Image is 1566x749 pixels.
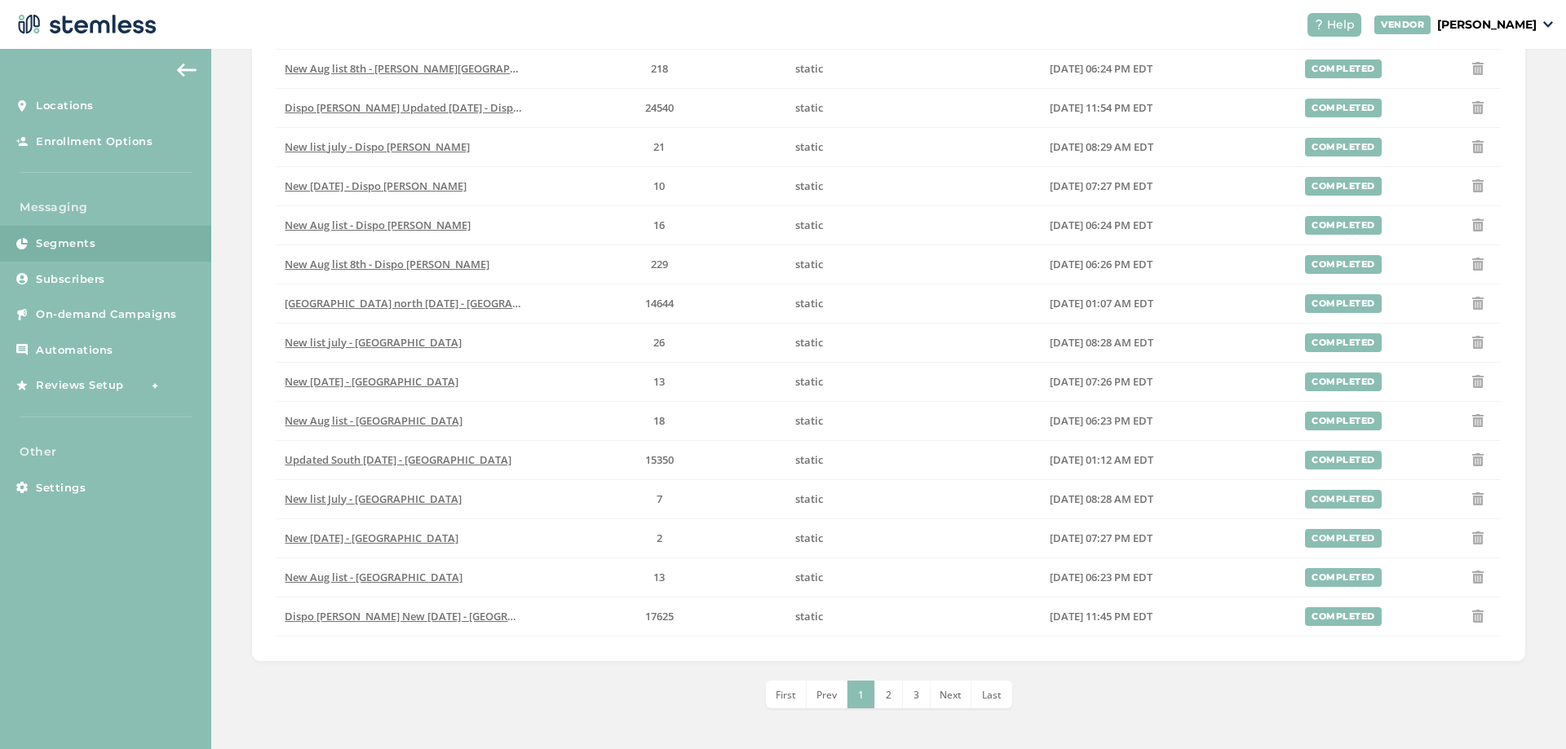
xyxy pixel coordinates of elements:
[1050,491,1153,506] span: [DATE] 08:28 AM EDT
[285,218,524,232] label: New Aug list - Dispo Romeo
[653,374,665,389] span: 13
[36,480,86,496] span: Settings
[1050,218,1152,232] span: [DATE] 06:24 PM EDT
[651,61,668,76] span: 218
[1050,492,1289,506] label: 07/10/2025 08:28 AM EDT
[795,335,823,350] span: static
[285,258,524,271] label: New Aug list 8th - Dispo Romeo
[285,570,462,584] span: New Aug list - [GEOGRAPHIC_DATA]
[1374,15,1431,34] div: VENDOR
[795,571,1034,584] label: static
[653,570,665,584] span: 13
[540,62,779,76] label: 218
[1305,607,1382,626] div: completed
[285,336,524,350] label: New list july - Dispo Bay City North
[1050,610,1289,623] label: 07/02/2025 11:45 PM EDT
[285,531,524,545] label: New July 17th - Dispo Bay City South
[540,179,779,193] label: 10
[1305,490,1382,509] div: completed
[1050,452,1153,467] span: [DATE] 01:12 AM EDT
[795,452,823,467] span: static
[795,531,823,545] span: static
[1050,374,1152,389] span: [DATE] 07:26 PM EDT
[1543,21,1553,28] img: icon_down-arrow-small-66adaf34.svg
[1050,297,1289,311] label: 07/03/2025 01:07 AM EDT
[540,414,779,428] label: 18
[285,101,524,115] label: Dispo Romeo Updated July 2025 - Dispo Romeo
[285,218,471,232] span: New Aug list - Dispo [PERSON_NAME]
[795,453,1034,467] label: static
[645,100,674,115] span: 24540
[1305,412,1382,430] div: completed
[1305,177,1382,196] div: completed
[645,296,674,311] span: 14644
[36,342,113,359] span: Automations
[645,609,674,623] span: 17625
[1050,296,1153,311] span: [DATE] 01:07 AM EDT
[136,369,169,402] img: glitter-stars-b7820f95.gif
[653,413,665,428] span: 18
[1050,531,1289,545] label: 07/17/2025 07:27 PM EDT
[285,610,524,623] label: Dispo Whitmore New July 2025 - Dispo Whitmore Lake
[1437,16,1537,33] p: [PERSON_NAME]
[1305,255,1382,274] div: completed
[795,178,823,193] span: static
[1305,99,1382,117] div: completed
[540,218,779,232] label: 16
[1050,413,1152,428] span: [DATE] 06:23 PM EDT
[540,492,779,506] label: 7
[795,374,823,389] span: static
[177,64,197,77] img: icon-arrow-back-accent-c549486e.svg
[795,100,823,115] span: static
[795,296,823,311] span: static
[653,335,665,350] span: 26
[776,688,796,702] span: First
[1050,139,1153,154] span: [DATE] 08:29 AM EDT
[795,61,823,76] span: static
[795,336,1034,350] label: static
[940,688,962,702] span: Next
[1050,453,1289,467] label: 07/03/2025 01:12 AM EDT
[285,100,557,115] span: Dispo [PERSON_NAME] Updated [DATE] - Dispo Romeo
[982,688,1002,702] span: Last
[36,98,94,114] span: Locations
[1050,336,1289,350] label: 07/10/2025 08:28 AM EDT
[1050,335,1153,350] span: [DATE] 08:28 AM EDT
[285,178,467,193] span: New [DATE] - Dispo [PERSON_NAME]
[795,570,823,584] span: static
[540,610,779,623] label: 17625
[36,236,95,252] span: Segments
[1050,178,1152,193] span: [DATE] 07:27 PM EDT
[285,179,524,193] label: New July 17th - Dispo Romeo
[795,258,1034,271] label: static
[816,688,837,702] span: Prev
[795,62,1034,76] label: static
[653,218,665,232] span: 16
[285,492,524,506] label: New list July - Dispo Bay City South
[657,491,662,506] span: 7
[795,218,1034,232] label: static
[540,258,779,271] label: 229
[540,531,779,545] label: 2
[1050,414,1289,428] label: 08/07/2025 06:23 PM EDT
[1050,140,1289,154] label: 07/10/2025 08:29 AM EDT
[285,413,462,428] span: New Aug list - [GEOGRAPHIC_DATA]
[36,134,153,150] span: Enrollment Options
[1305,59,1382,78] div: completed
[653,178,665,193] span: 10
[1305,333,1382,352] div: completed
[1305,451,1382,469] div: completed
[858,688,864,702] span: 1
[285,335,462,350] span: New list july - [GEOGRAPHIC_DATA]
[795,179,1034,193] label: static
[285,297,524,311] label: New Bay north July 25 - Dispo Bay City North
[886,688,891,702] span: 2
[1305,372,1382,391] div: completed
[1305,568,1382,587] div: completed
[1305,138,1382,156] div: completed
[13,8,157,41] img: logo-dark-0685b13c.svg
[795,531,1034,545] label: static
[1484,671,1566,749] iframe: Chat Widget
[1050,62,1289,76] label: 08/07/2025 06:24 PM EDT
